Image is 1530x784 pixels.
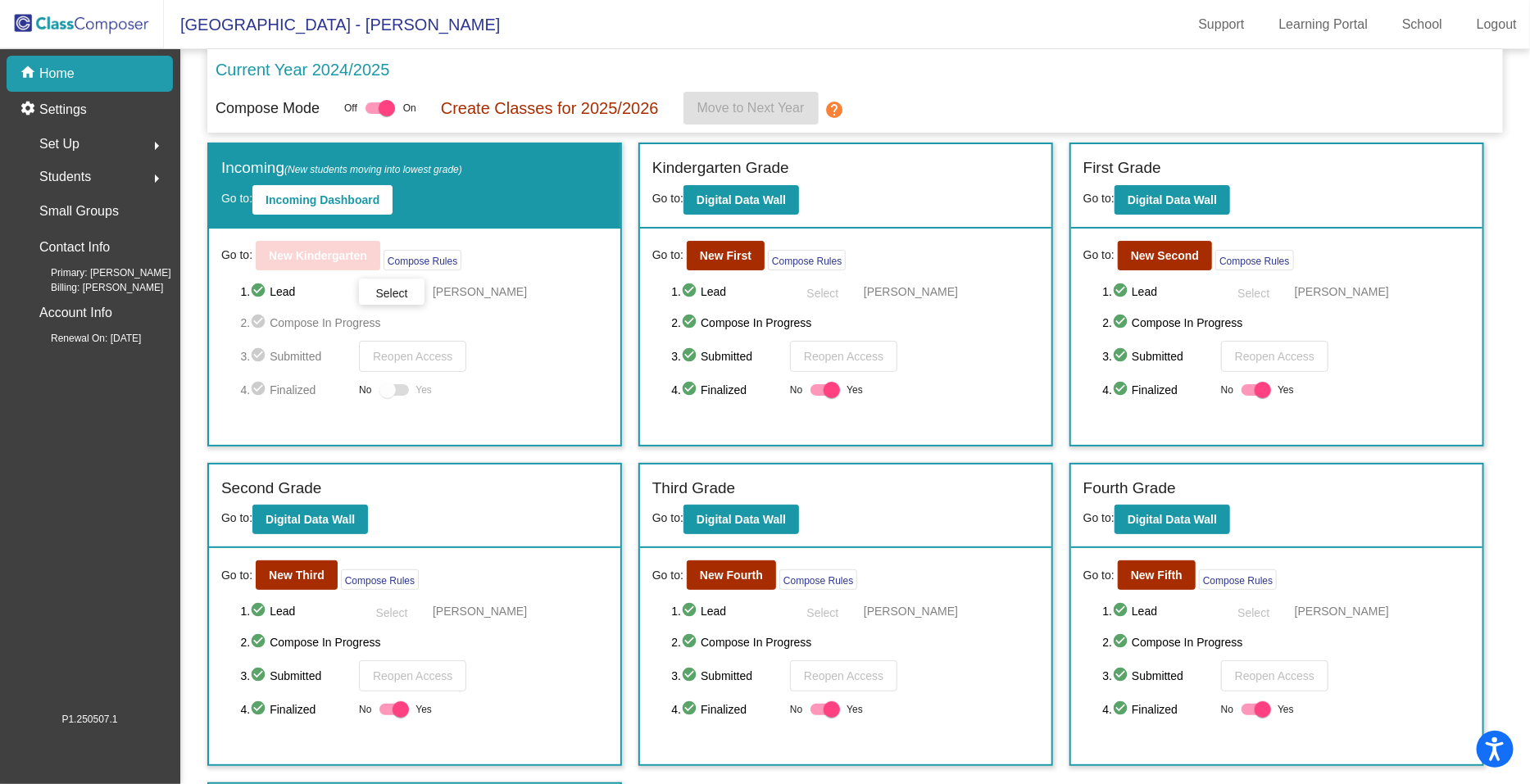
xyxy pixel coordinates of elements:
span: Yes [847,380,863,400]
button: Reopen Access [1221,341,1328,372]
span: 4. Finalized [671,380,782,400]
b: Incoming Dashboard [266,193,379,206]
span: Reopen Access [804,350,883,363]
span: Select [1237,606,1269,619]
span: 2. Compose In Progress [1102,313,1469,333]
label: First Grade [1083,156,1161,180]
button: Select [790,598,856,624]
span: [PERSON_NAME] [1295,603,1389,619]
span: 4. Finalized [671,700,782,719]
span: [GEOGRAPHIC_DATA] - [PERSON_NAME] [164,11,500,38]
button: Select [1221,279,1287,305]
span: 4. Finalized [1102,380,1213,400]
mat-icon: check_circle [250,700,270,719]
button: Incoming Dashboard [252,185,393,215]
mat-icon: check_circle [681,380,701,400]
span: 3. Submitted [241,666,352,686]
span: Move to Next Year [697,101,805,115]
mat-icon: arrow_right [147,169,166,188]
button: New Fourth [687,560,776,590]
label: Third Grade [652,477,735,501]
span: Go to: [221,192,252,205]
mat-icon: check_circle [681,313,701,333]
b: New First [700,249,751,262]
mat-icon: check_circle [1112,313,1132,333]
span: Go to: [652,247,683,264]
span: Go to: [1083,247,1115,264]
button: Compose Rules [1199,569,1277,590]
span: Select [1237,287,1269,300]
span: No [359,702,371,717]
b: New Fifth [1131,569,1183,582]
mat-icon: check_circle [250,601,270,621]
button: Compose Rules [384,250,461,270]
span: (New students moving into lowest grade) [284,164,462,175]
p: Create Classes for 2025/2026 [441,96,659,120]
span: Go to: [1083,511,1115,524]
p: Current Year 2024/2025 [216,57,389,82]
span: [PERSON_NAME] [1295,283,1389,300]
span: Primary: [PERSON_NAME] [25,265,171,280]
span: [PERSON_NAME] [864,283,958,300]
button: New First [687,241,765,270]
span: Set Up [39,133,79,156]
p: Compose Mode [216,97,320,120]
span: Yes [1278,380,1294,400]
b: Digital Data Wall [1128,513,1217,526]
span: Select [807,287,839,300]
button: Select [1221,598,1287,624]
a: Learning Portal [1266,11,1382,38]
span: Reopen Access [1235,350,1314,363]
b: New Kindergarten [269,249,367,262]
span: 3. Submitted [1102,347,1213,366]
mat-icon: check_circle [1112,347,1132,366]
span: 3. Submitted [671,347,782,366]
button: Digital Data Wall [252,505,368,534]
button: Compose Rules [768,250,846,270]
span: No [1221,383,1233,397]
b: New Fourth [700,569,763,582]
button: Compose Rules [341,569,419,590]
p: Small Groups [39,200,119,223]
span: Go to: [652,567,683,584]
span: 3. Submitted [241,347,352,366]
span: Off [344,101,357,116]
span: Go to: [1083,192,1115,205]
span: Go to: [221,567,252,584]
mat-icon: check_circle [250,380,270,400]
b: Digital Data Wall [697,193,786,206]
button: Reopen Access [790,660,897,691]
button: Digital Data Wall [683,185,799,215]
span: Reopen Access [373,350,452,363]
span: 3. Submitted [671,666,782,686]
button: New Third [256,560,338,590]
button: New Kindergarten [256,241,380,270]
span: Select [376,287,408,300]
button: Reopen Access [790,341,897,372]
mat-icon: home [20,64,39,84]
button: Digital Data Wall [1115,505,1230,534]
label: Fourth Grade [1083,477,1176,501]
button: Compose Rules [1215,250,1293,270]
mat-icon: check_circle [1112,666,1132,686]
span: Renewal On: [DATE] [25,331,141,346]
span: 1. Lead [671,282,782,301]
span: Yes [415,700,432,719]
span: 1. Lead [241,282,352,301]
mat-icon: check_circle [250,666,270,686]
span: On [403,101,416,116]
a: Support [1186,11,1258,38]
span: Go to: [652,511,683,524]
span: Go to: [1083,567,1115,584]
span: [PERSON_NAME] [433,603,527,619]
button: Compose Rules [779,569,857,590]
p: Contact Info [39,236,110,259]
span: 4. Finalized [241,380,352,400]
span: Go to: [221,511,252,524]
span: Reopen Access [804,669,883,682]
span: 1. Lead [1102,601,1213,621]
span: Reopen Access [1235,669,1314,682]
button: Digital Data Wall [1115,185,1230,215]
mat-icon: check_circle [1112,601,1132,621]
span: Go to: [652,192,683,205]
